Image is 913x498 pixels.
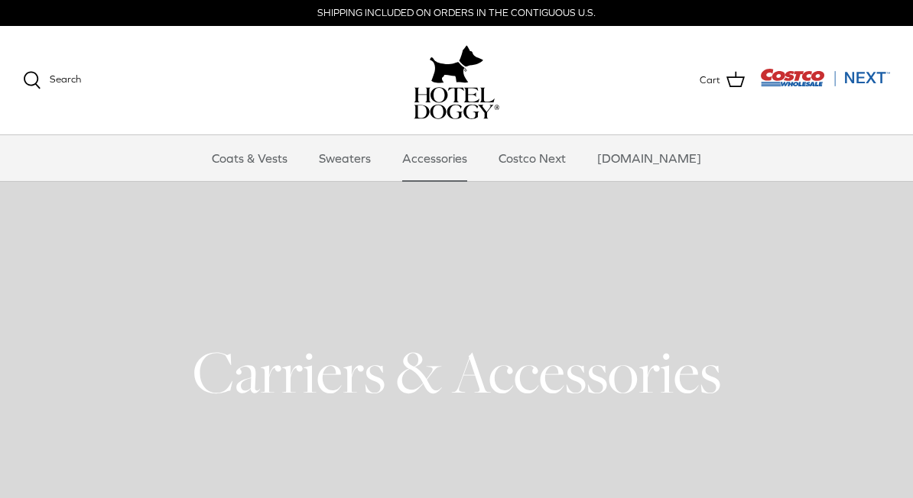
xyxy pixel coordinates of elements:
a: Search [23,71,81,89]
img: hoteldoggycom [414,87,499,119]
a: Visit Costco Next [760,78,890,89]
a: Costco Next [485,135,580,181]
h1: Carriers & Accessories [23,335,890,409]
img: Costco Next [760,68,890,87]
span: Search [50,73,81,85]
a: Cart [700,70,745,90]
a: [DOMAIN_NAME] [583,135,715,181]
a: hoteldoggy.com hoteldoggycom [414,41,499,119]
span: Cart [700,73,720,89]
a: Sweaters [305,135,385,181]
img: hoteldoggy.com [430,41,483,87]
a: Accessories [388,135,481,181]
a: Coats & Vests [198,135,301,181]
